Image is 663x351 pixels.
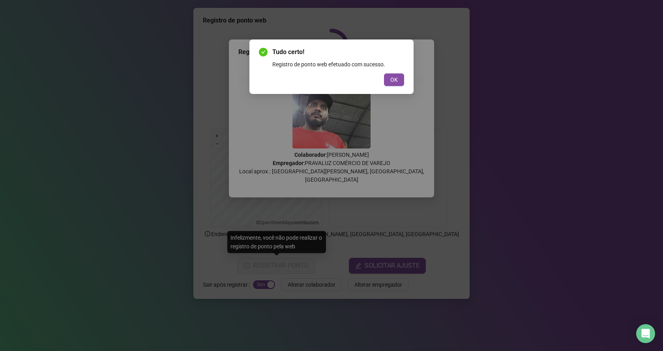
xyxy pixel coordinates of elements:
[636,324,655,343] div: Open Intercom Messenger
[259,48,268,56] span: check-circle
[390,75,398,84] span: OK
[272,60,404,69] div: Registro de ponto web efetuado com sucesso.
[384,73,404,86] button: OK
[272,47,404,57] span: Tudo certo!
